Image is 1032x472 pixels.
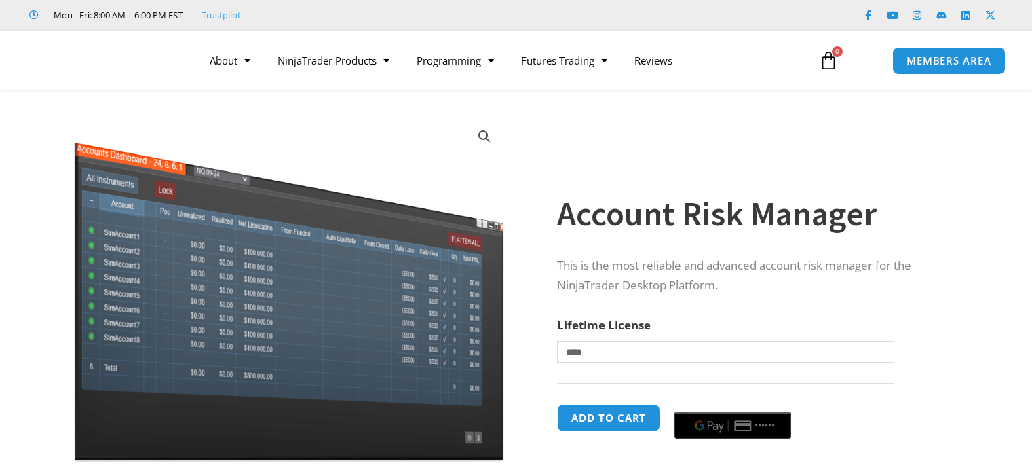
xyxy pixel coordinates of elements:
[832,46,843,57] span: 0
[472,124,497,149] a: View full-screen image gallery
[196,45,264,76] a: About
[557,404,660,432] button: Add to cart
[672,402,794,403] iframe: Secure payment input frame
[906,56,991,66] span: MEMBERS AREA
[557,190,953,238] h1: Account Risk Manager
[508,45,621,76] a: Futures Trading
[557,256,953,295] p: This is the most reliable and advanced account risk manager for the NinjaTrader Desktop Platform.
[264,45,403,76] a: NinjaTrader Products
[621,45,686,76] a: Reviews
[674,412,791,439] button: Buy with GPay
[196,45,805,76] nav: Menu
[799,41,858,80] a: 0
[755,421,776,431] text: ••••••
[557,369,578,379] a: Clear options
[892,47,1006,75] a: MEMBERS AREA
[50,7,183,23] span: Mon - Fri: 8:00 AM – 6:00 PM EST
[29,36,175,85] img: LogoAI | Affordable Indicators – NinjaTrader
[71,114,507,462] img: Screenshot 2024-08-26 15462845454
[202,7,241,23] a: Trustpilot
[557,317,651,333] label: Lifetime License
[403,45,508,76] a: Programming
